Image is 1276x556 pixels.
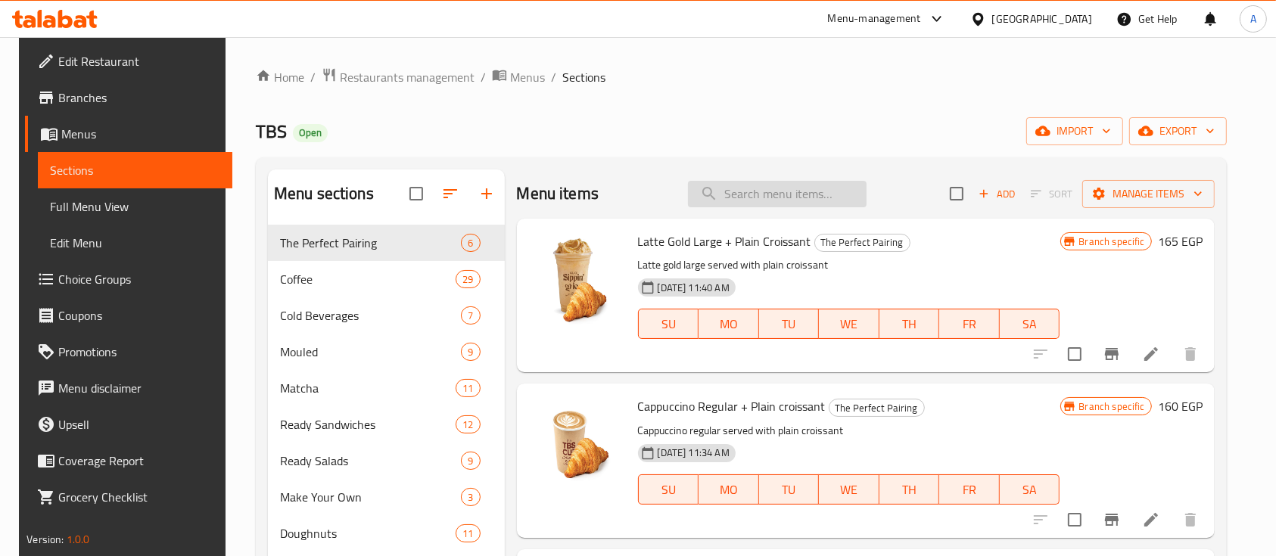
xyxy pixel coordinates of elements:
button: WE [819,309,879,339]
button: SA [1000,309,1060,339]
input: search [688,181,867,207]
span: Cold Beverages [280,306,462,325]
a: Edit menu item [1142,345,1160,363]
span: Upsell [58,415,220,433]
h2: Menu sections [274,182,374,205]
span: Sections [50,161,220,179]
div: The Perfect Pairing [814,234,910,252]
span: The Perfect Pairing [280,234,462,252]
div: Ready Sandwiches12 [268,406,505,443]
a: Edit Menu [38,225,232,261]
span: Add [976,185,1017,203]
button: FR [939,309,1000,339]
div: Menu-management [828,10,921,28]
span: A [1250,11,1256,27]
div: Mouled9 [268,334,505,370]
a: Menus [25,116,232,152]
div: items [461,488,480,506]
span: Menus [510,68,545,86]
a: Choice Groups [25,261,232,297]
span: [DATE] 11:34 AM [652,446,736,460]
span: Promotions [58,343,220,361]
span: 9 [462,345,479,359]
span: SU [645,313,692,335]
button: FR [939,474,1000,505]
span: Branch specific [1073,235,1151,249]
a: Sections [38,152,232,188]
span: Coverage Report [58,452,220,470]
div: items [461,306,480,325]
span: Sort sections [432,175,468,212]
span: Manage items [1094,185,1203,203]
button: Branch-specific-item [1094,502,1130,538]
span: Choice Groups [58,270,220,288]
span: Select section [941,178,973,210]
button: TU [759,309,820,339]
h2: Menu items [517,182,599,205]
div: Doughnuts11 [268,515,505,551]
div: Cold Beverages7 [268,297,505,334]
button: TU [759,474,820,505]
span: TBS [256,114,287,148]
button: SU [638,309,699,339]
div: Open [293,124,328,142]
span: Edit Restaurant [58,52,220,70]
div: items [456,524,480,542]
span: Matcha [280,379,456,397]
span: Select to update [1059,504,1091,536]
a: Upsell [25,406,232,443]
span: MO [705,479,753,501]
span: TH [885,313,934,335]
span: Make Your Own [280,488,462,506]
span: Mouled [280,343,462,361]
span: Restaurants management [340,68,475,86]
span: The Perfect Pairing [829,399,924,417]
div: items [461,343,480,361]
span: 11 [456,381,479,396]
span: Menu disclaimer [58,379,220,397]
div: items [456,270,480,288]
div: Matcha11 [268,370,505,406]
span: TH [885,479,934,501]
span: Sections [562,68,605,86]
span: Doughnuts [280,524,456,542]
span: import [1038,122,1111,141]
span: Ready Sandwiches [280,415,456,433]
button: TH [879,474,940,505]
span: FR [945,479,994,501]
button: Manage items [1082,180,1215,208]
span: The Perfect Pairing [815,234,910,251]
button: MO [699,309,759,339]
span: Select all sections [400,178,432,210]
p: Cappuccino regular served with plain croissant [638,421,1060,440]
li: / [551,68,556,86]
span: MO [705,313,753,335]
span: WE [825,479,873,501]
span: 3 [462,490,479,505]
span: TU [765,479,814,501]
div: items [456,415,480,433]
span: Ready Salads [280,452,462,470]
button: TH [879,309,940,339]
li: / [481,68,486,86]
span: Branches [58,89,220,107]
a: Menu disclaimer [25,370,232,406]
a: Edit Restaurant [25,43,232,79]
div: Coffee29 [268,261,505,297]
div: The Perfect Pairing [829,399,925,417]
span: 7 [462,309,479,323]
button: SA [1000,474,1060,505]
div: items [461,234,480,252]
nav: breadcrumb [256,67,1227,87]
span: Select to update [1059,338,1091,370]
div: The Perfect Pairing6 [268,225,505,261]
button: SU [638,474,699,505]
span: Branch specific [1073,399,1151,414]
button: WE [819,474,879,505]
